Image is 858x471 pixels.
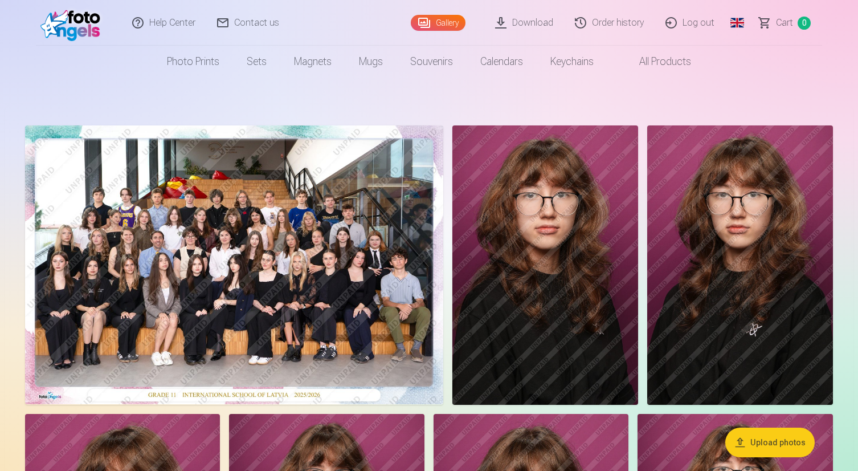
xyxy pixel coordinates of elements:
img: /fa1 [40,5,106,41]
a: Sets [233,46,280,78]
a: All products [607,46,705,78]
a: Calendars [467,46,537,78]
span: 0 [798,17,811,30]
a: Photo prints [153,46,233,78]
a: Gallery [411,15,465,31]
a: Mugs [345,46,397,78]
a: Souvenirs [397,46,467,78]
a: Keychains [537,46,607,78]
span: Сart [776,16,793,30]
a: Magnets [280,46,345,78]
button: Upload photos [725,428,815,457]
